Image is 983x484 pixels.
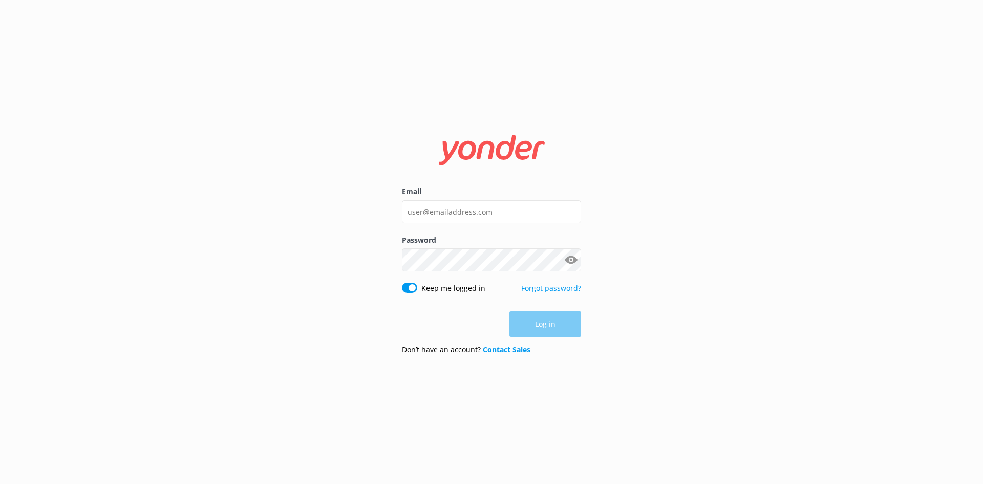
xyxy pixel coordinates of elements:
[402,200,581,223] input: user@emailaddress.com
[483,345,530,354] a: Contact Sales
[402,186,581,197] label: Email
[402,344,530,355] p: Don’t have an account?
[421,283,485,294] label: Keep me logged in
[521,283,581,293] a: Forgot password?
[561,250,581,270] button: Show password
[402,235,581,246] label: Password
